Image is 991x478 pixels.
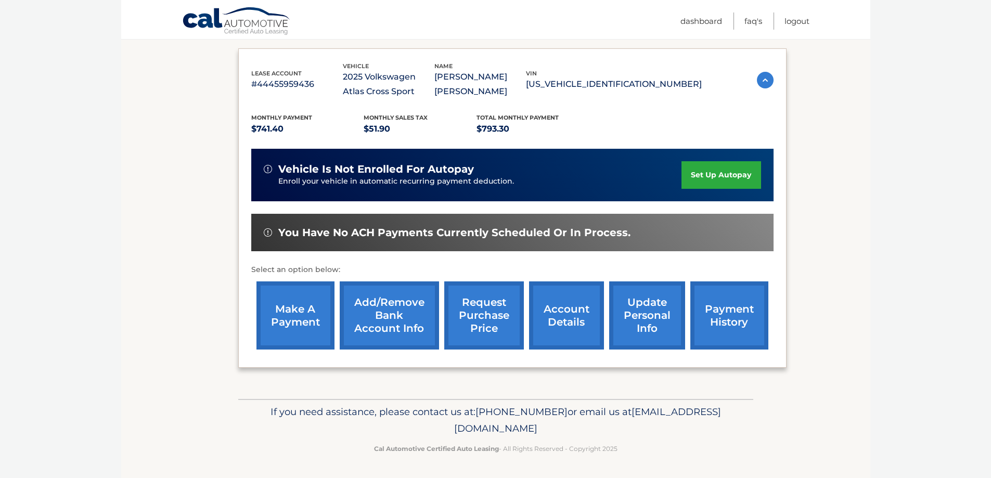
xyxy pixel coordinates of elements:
[256,281,334,350] a: make a payment
[444,281,524,350] a: request purchase price
[245,404,747,437] p: If you need assistance, please contact us at: or email us at
[251,264,774,276] p: Select an option below:
[744,12,762,30] a: FAQ's
[526,77,702,92] p: [US_VEHICLE_IDENTIFICATION_NUMBER]
[182,7,291,37] a: Cal Automotive
[434,62,453,70] span: name
[374,445,499,453] strong: Cal Automotive Certified Auto Leasing
[757,72,774,88] img: accordion-active.svg
[264,165,272,173] img: alert-white.svg
[251,70,302,77] span: lease account
[434,70,526,99] p: [PERSON_NAME] [PERSON_NAME]
[278,176,682,187] p: Enroll your vehicle in automatic recurring payment deduction.
[343,70,434,99] p: 2025 Volkswagen Atlas Cross Sport
[680,12,722,30] a: Dashboard
[477,122,589,136] p: $793.30
[526,70,537,77] span: vin
[477,114,559,121] span: Total Monthly Payment
[278,163,474,176] span: vehicle is not enrolled for autopay
[343,62,369,70] span: vehicle
[278,226,630,239] span: You have no ACH payments currently scheduled or in process.
[364,122,477,136] p: $51.90
[454,406,721,434] span: [EMAIL_ADDRESS][DOMAIN_NAME]
[340,281,439,350] a: Add/Remove bank account info
[690,281,768,350] a: payment history
[264,228,272,237] img: alert-white.svg
[364,114,428,121] span: Monthly sales Tax
[245,443,747,454] p: - All Rights Reserved - Copyright 2025
[609,281,685,350] a: update personal info
[475,406,568,418] span: [PHONE_NUMBER]
[784,12,809,30] a: Logout
[529,281,604,350] a: account details
[251,122,364,136] p: $741.40
[251,114,312,121] span: Monthly Payment
[251,77,343,92] p: #44455959436
[681,161,761,189] a: set up autopay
